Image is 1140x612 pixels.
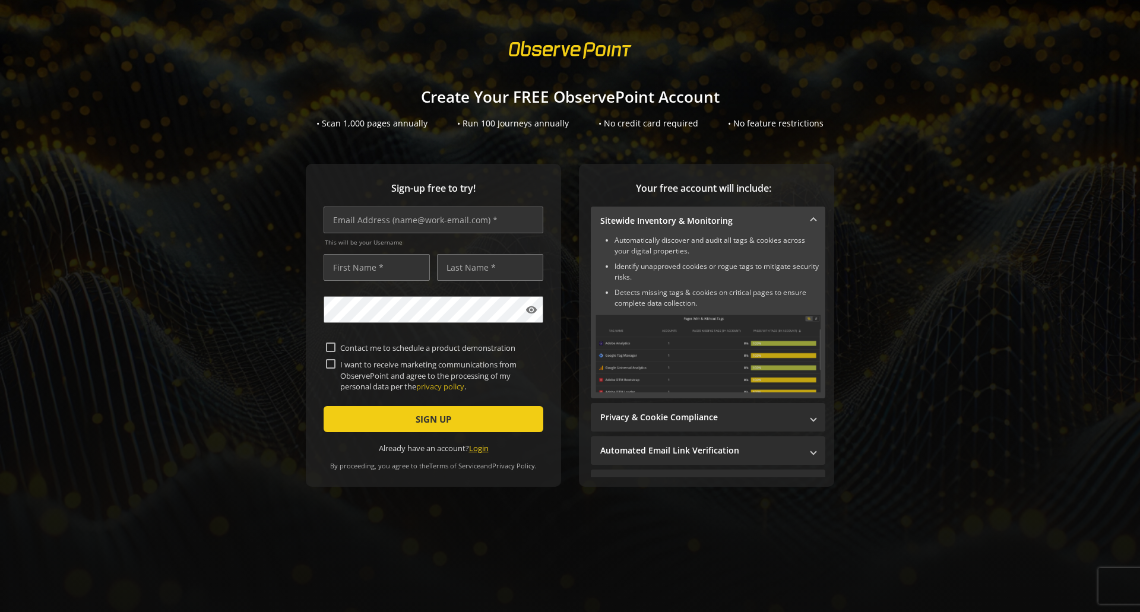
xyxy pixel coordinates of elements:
mat-expansion-panel-header: Automated Email Link Verification [591,436,825,465]
mat-expansion-panel-header: Performance Monitoring with Web Vitals [591,470,825,498]
div: • Scan 1,000 pages annually [316,118,427,129]
span: This will be your Username [325,238,543,246]
a: privacy policy [416,381,464,392]
div: By proceeding, you agree to the and . [324,454,543,470]
button: SIGN UP [324,406,543,432]
span: Sign-up free to try! [324,182,543,195]
li: Detects missing tags & cookies on critical pages to ensure complete data collection. [615,287,821,309]
div: • No credit card required [598,118,698,129]
mat-expansion-panel-header: Sitewide Inventory & Monitoring [591,207,825,235]
div: Already have an account? [324,443,543,454]
li: Identify unapproved cookies or rogue tags to mitigate security risks. [615,261,821,283]
a: Login [469,443,489,454]
img: Sitewide Inventory & Monitoring [596,315,821,392]
mat-panel-title: Privacy & Cookie Compliance [600,411,802,423]
div: • No feature restrictions [728,118,824,129]
input: First Name * [324,254,430,281]
input: Last Name * [437,254,543,281]
div: • Run 100 Journeys annually [457,118,569,129]
div: Sitewide Inventory & Monitoring [591,235,825,398]
mat-expansion-panel-header: Privacy & Cookie Compliance [591,403,825,432]
input: Email Address (name@work-email.com) * [324,207,543,233]
a: Privacy Policy [492,461,535,470]
span: Your free account will include: [591,182,816,195]
a: Terms of Service [429,461,480,470]
mat-panel-title: Automated Email Link Verification [600,445,802,456]
span: SIGN UP [416,408,451,430]
label: I want to receive marketing communications from ObservePoint and agree to the processing of my pe... [335,359,541,392]
mat-icon: visibility [525,304,537,316]
mat-panel-title: Sitewide Inventory & Monitoring [600,215,802,227]
label: Contact me to schedule a product demonstration [335,343,541,353]
li: Automatically discover and audit all tags & cookies across your digital properties. [615,235,821,256]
